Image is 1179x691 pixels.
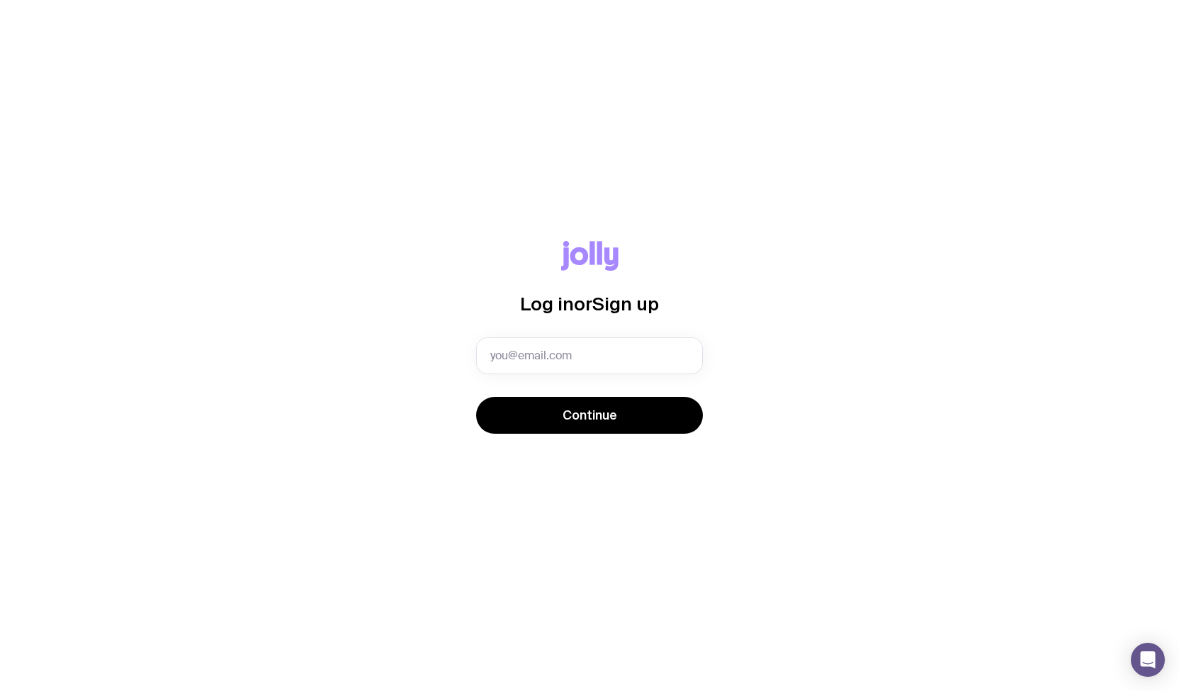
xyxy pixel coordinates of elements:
span: Log in [520,293,574,314]
span: or [574,293,592,314]
span: Continue [563,407,617,424]
div: Open Intercom Messenger [1131,643,1165,677]
input: you@email.com [476,337,703,374]
button: Continue [476,397,703,434]
span: Sign up [592,293,659,314]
